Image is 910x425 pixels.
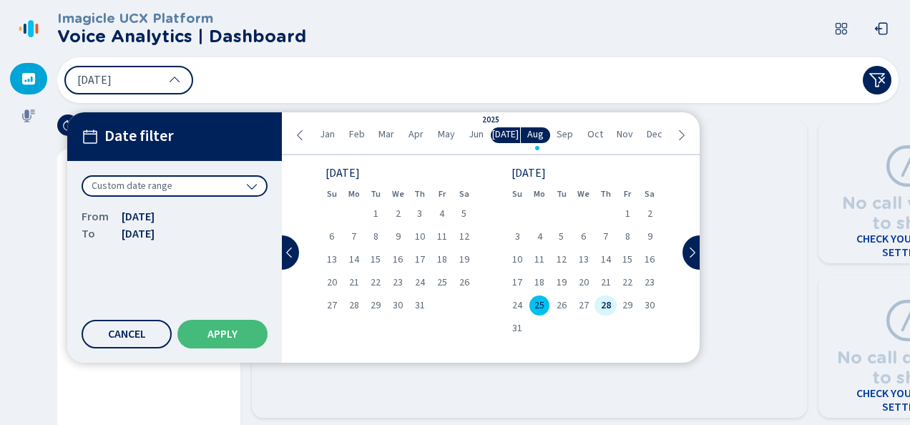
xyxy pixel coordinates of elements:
div: Sun Jul 06 2025 [321,227,343,247]
abbr: Tuesday [557,189,567,199]
span: 29 [371,301,381,311]
span: 10 [512,255,522,265]
div: Sun Aug 10 2025 [507,250,529,270]
span: 20 [579,278,589,288]
abbr: Tuesday [371,189,381,199]
span: 2 [396,209,401,219]
span: To [82,225,110,243]
span: 15 [622,255,632,265]
abbr: Wednesday [577,189,589,199]
div: Thu Jul 24 2025 [409,273,431,293]
span: May [438,129,455,140]
span: Jun [469,129,484,140]
div: Wed Aug 20 2025 [572,273,595,293]
div: Sun Jul 27 2025 [321,295,343,316]
span: Dec [647,129,662,140]
abbr: Sunday [327,189,337,199]
div: Mon Jul 28 2025 [343,295,365,316]
div: Tue Jul 15 2025 [365,250,387,270]
div: Thu Aug 14 2025 [595,250,617,270]
abbr: Saturday [459,189,469,199]
span: 9 [647,232,652,242]
span: Oct [587,129,603,140]
div: Sun Aug 24 2025 [507,295,529,316]
div: Sat Jul 26 2025 [453,273,475,293]
span: 17 [512,278,522,288]
span: Custom date range [92,179,172,193]
span: Jan [320,129,335,140]
div: Wed Jul 02 2025 [387,204,409,224]
div: Sun Jul 13 2025 [321,250,343,270]
div: Sat Aug 30 2025 [639,295,661,316]
span: Apply [207,328,238,340]
span: From [82,208,110,225]
span: 18 [534,278,544,288]
div: Tue Aug 05 2025 [551,227,573,247]
div: Tue Aug 19 2025 [551,273,573,293]
span: 26 [459,278,469,288]
div: Fri Jul 18 2025 [431,250,453,270]
span: Apr [408,129,424,140]
svg: mic-fill [21,109,36,123]
abbr: Wednesday [392,189,404,199]
abbr: Friday [624,189,631,199]
div: Mon Aug 11 2025 [529,250,551,270]
div: Wed Aug 27 2025 [572,295,595,316]
span: 11 [534,255,544,265]
div: Wed Jul 09 2025 [387,227,409,247]
h2: Voice Analytics | Dashboard [57,26,306,47]
div: Wed Aug 13 2025 [572,250,595,270]
span: [DATE] [122,208,155,225]
svg: chevron-right [686,247,698,258]
span: 31 [415,301,425,311]
span: 12 [557,255,567,265]
span: [DATE] [492,129,519,140]
button: Clear filters [863,66,891,94]
span: 13 [327,255,337,265]
div: Fri Aug 29 2025 [617,295,639,316]
div: Sat Jul 12 2025 [453,227,475,247]
abbr: Saturday [645,189,655,199]
span: 1 [625,209,630,219]
span: 17 [415,255,425,265]
span: 2 [647,209,652,219]
div: Mon Jul 21 2025 [343,273,365,293]
svg: dashboard-filled [21,72,36,86]
div: Sun Aug 31 2025 [507,318,529,338]
span: 20 [327,278,337,288]
span: 7 [603,232,608,242]
div: Thu Aug 28 2025 [595,295,617,316]
div: Sun Aug 17 2025 [507,273,529,293]
div: Fri Aug 22 2025 [617,273,639,293]
svg: funnel-disabled [869,72,886,89]
span: 28 [601,301,611,311]
div: Sat Aug 02 2025 [639,204,661,224]
div: Wed Jul 16 2025 [387,250,409,270]
span: 4 [439,209,444,219]
div: Fri Jul 25 2025 [431,273,453,293]
div: Fri Jul 04 2025 [431,204,453,224]
div: Sat Jul 19 2025 [453,250,475,270]
span: 29 [622,301,632,311]
span: 16 [645,255,655,265]
span: 27 [579,301,589,311]
span: 9 [396,232,401,242]
span: 5 [461,209,466,219]
span: 6 [329,232,334,242]
div: Tue Jul 01 2025 [365,204,387,224]
span: 28 [349,301,359,311]
button: Apply [177,320,268,348]
button: Cancel [82,320,172,348]
div: Tue Aug 26 2025 [551,295,573,316]
abbr: Monday [348,189,360,199]
span: 7 [351,232,356,242]
span: 16 [393,255,403,265]
div: Recordings [10,100,47,132]
abbr: Monday [534,189,545,199]
div: Thu Jul 10 2025 [409,227,431,247]
span: 25 [437,278,447,288]
div: Fri Jul 11 2025 [431,227,453,247]
h3: Imagicle UCX Platform [57,11,306,26]
span: Aug [527,129,544,140]
div: Mon Aug 25 2025 [529,295,551,316]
